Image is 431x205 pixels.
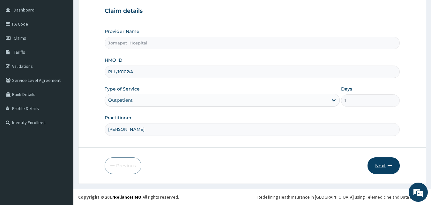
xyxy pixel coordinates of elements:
[37,62,88,126] span: We're online!
[14,49,25,55] span: Tariffs
[12,32,26,48] img: d_794563401_company_1708531726252_794563401
[33,36,107,44] div: Chat with us now
[368,157,400,174] button: Next
[73,189,431,205] footer: All rights reserved.
[105,8,400,15] h3: Claim details
[105,66,400,78] input: Enter HMO ID
[257,194,426,200] div: Redefining Heath Insurance in [GEOGRAPHIC_DATA] using Telemedicine and Data Science!
[3,137,122,159] textarea: Type your message and hit 'Enter'
[105,28,139,35] label: Provider Name
[114,194,141,200] a: RelianceHMO
[14,35,26,41] span: Claims
[105,157,141,174] button: Previous
[105,86,140,92] label: Type of Service
[108,97,133,103] div: Outpatient
[14,7,34,13] span: Dashboard
[78,194,143,200] strong: Copyright © 2017 .
[105,3,120,19] div: Minimize live chat window
[105,114,132,121] label: Practitioner
[105,123,400,136] input: Enter Name
[105,57,123,63] label: HMO ID
[341,86,352,92] label: Days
